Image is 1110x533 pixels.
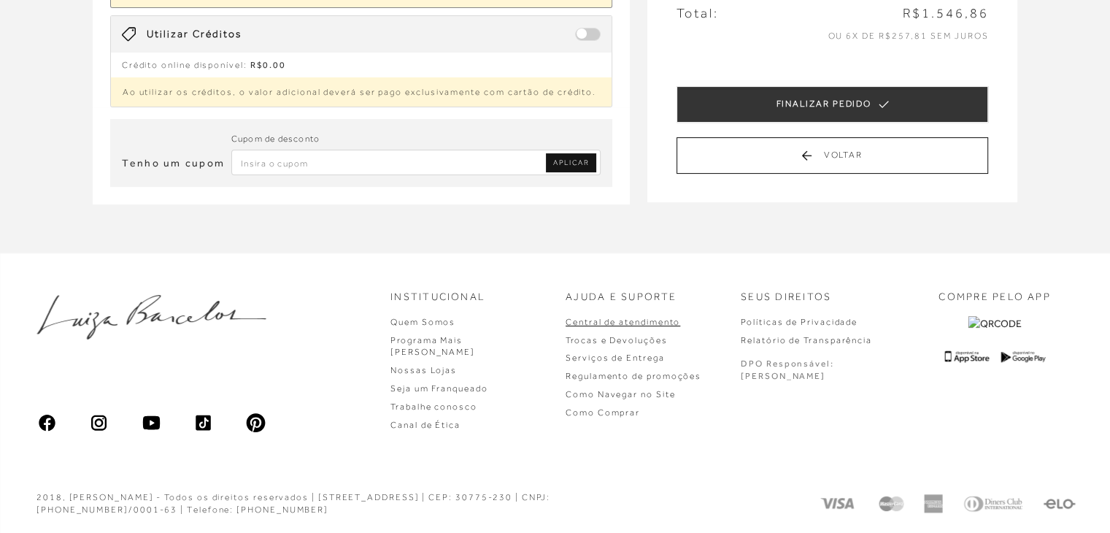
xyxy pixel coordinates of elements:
[566,407,640,418] a: Como Comprar
[741,317,857,327] a: Políticas de Privacidade
[741,335,872,345] a: Relatório de Transparência
[923,494,942,513] img: American Express
[828,31,988,41] span: ou 6x de R$257,81 sem juros
[677,86,988,123] button: FINALIZAR PEDIDO
[566,389,675,399] a: Como Navegar no Site
[876,494,906,513] img: Mastercard
[122,60,247,70] span: Crédito online disponível:
[390,365,457,375] a: Nossas Lojas
[390,290,485,304] p: Institucional
[818,494,859,513] img: Visa
[960,494,1025,513] img: Diners Club
[141,413,161,433] img: youtube_material_rounded
[390,383,488,394] a: Seja um Franqueado
[390,420,460,430] a: Canal de Ética
[122,156,225,171] h3: Tenho um cupom
[566,353,664,363] a: Serviços de Entrega
[250,60,287,70] span: R$0.00
[741,358,834,383] p: DPO Responsável: [PERSON_NAME]
[1043,494,1076,513] img: Elo
[193,413,214,433] img: tiktok
[553,158,589,168] span: APLICAR
[111,77,612,107] p: Ao utilizar os créditos, o valor adicional deverá ser pago exclusivamente com cartão de crédito.
[390,335,475,358] a: Programa Mais [PERSON_NAME]
[566,371,701,381] a: Regulamento de promoções
[566,335,667,345] a: Trocas e Devoluções
[677,4,718,23] span: Total:
[89,413,109,433] img: instagram_material_outline
[147,27,242,42] span: Utilizar Créditos
[36,491,657,516] div: 2018, [PERSON_NAME] - Todos os direitos reservados | [STREET_ADDRESS] | CEP: 30775-230 | CNPJ: [P...
[566,317,680,327] a: Central de atendimento
[36,413,57,433] img: facebook_ios_glyph
[245,413,266,433] img: pinterest_ios_filled
[546,153,596,172] a: Aplicar Código
[390,402,477,412] a: Trabalhe conosco
[566,290,677,304] p: Ajuda e Suporte
[36,295,266,340] img: luiza-barcelos.png
[968,316,1022,331] img: QRCODE
[741,290,831,304] p: Seus Direitos
[677,137,988,174] button: Voltar
[1001,350,1045,363] img: Google Play Logo
[390,317,455,327] a: Quem Somos
[902,4,988,23] span: R$1.546,86
[944,350,989,363] img: App Store Logo
[231,132,320,146] label: Cupom de desconto
[939,290,1051,304] p: COMPRE PELO APP
[231,150,601,175] input: Inserir Código da Promoção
